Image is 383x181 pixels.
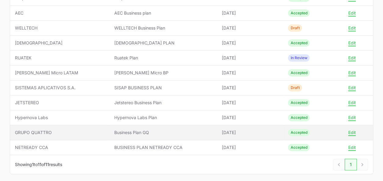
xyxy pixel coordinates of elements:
span: 11 [45,162,49,167]
span: [DATE] [222,70,278,76]
span: SISAP BUSINESS PLAN [114,85,212,91]
span: WELLTECH Business Plan [114,25,212,31]
span: BUSINESS PLAN NETREADY CCA [114,144,212,151]
span: 1 [32,162,34,167]
button: Edit [348,25,356,31]
span: AEC Business plan [114,10,212,16]
button: Edit [348,115,356,120]
span: [DATE] [222,85,278,91]
span: [PERSON_NAME] Micro LATAM [15,70,105,76]
span: Hypernova Labs [15,115,105,121]
button: Edit [348,40,356,46]
button: Edit [348,10,356,16]
span: [DEMOGRAPHIC_DATA] PLAN [114,40,212,46]
button: Edit [348,100,356,105]
span: Business Plan GQ [114,130,212,136]
span: [DATE] [222,100,278,106]
span: AEC [15,10,105,16]
button: Edit [348,55,356,61]
span: [DATE] [222,130,278,136]
span: [DATE] [222,40,278,46]
p: Showing to of results [15,161,62,168]
span: Ruatek Plan [114,55,212,61]
span: JETSTEREO [15,100,105,106]
button: Edit [348,70,356,76]
span: RUATEK [15,55,105,61]
span: WELLTECH [15,25,105,31]
span: [DATE] [222,25,278,31]
span: [DATE] [222,144,278,151]
span: [DATE] [222,115,278,121]
a: 1 [345,159,357,170]
span: SISTEMAS APLICATIVOS S.A. [15,85,105,91]
span: GRUPO QUATTRO [15,130,105,136]
button: Edit [348,130,356,135]
span: [DATE] [222,10,278,16]
span: NETREADY CCA [15,144,105,151]
span: [DEMOGRAPHIC_DATA] [15,40,105,46]
span: 11 [38,162,41,167]
span: [PERSON_NAME] Micro BP [114,70,212,76]
button: Edit [348,145,356,150]
span: Hypernova Labs Plan [114,115,212,121]
span: [DATE] [222,55,278,61]
span: Jetstereo Business Plan [114,100,212,106]
button: Edit [348,85,356,90]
